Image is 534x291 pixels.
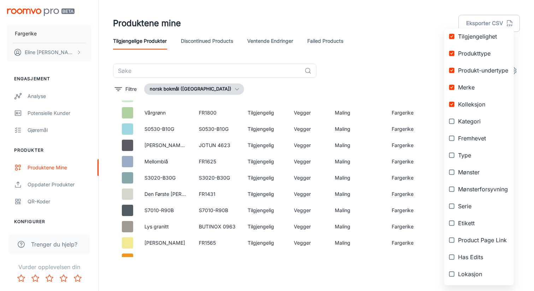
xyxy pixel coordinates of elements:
span: Produkt-undertype [458,66,508,75]
span: Kategori [458,117,508,126]
span: Serie [458,202,508,210]
span: Mønsterforsyvning [458,185,508,193]
span: Merke [458,83,508,92]
span: Mønster [458,168,508,176]
span: Etikett [458,219,508,227]
span: Lokasjon [458,270,508,278]
span: Produkttype [458,49,508,58]
span: Tilgjengelighet [458,32,508,41]
span: Type [458,151,508,159]
span: Kolleksjon [458,100,508,109]
span: Has Edits [458,253,508,261]
span: Product Page Link [458,236,508,244]
span: Fremhevet [458,134,508,142]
